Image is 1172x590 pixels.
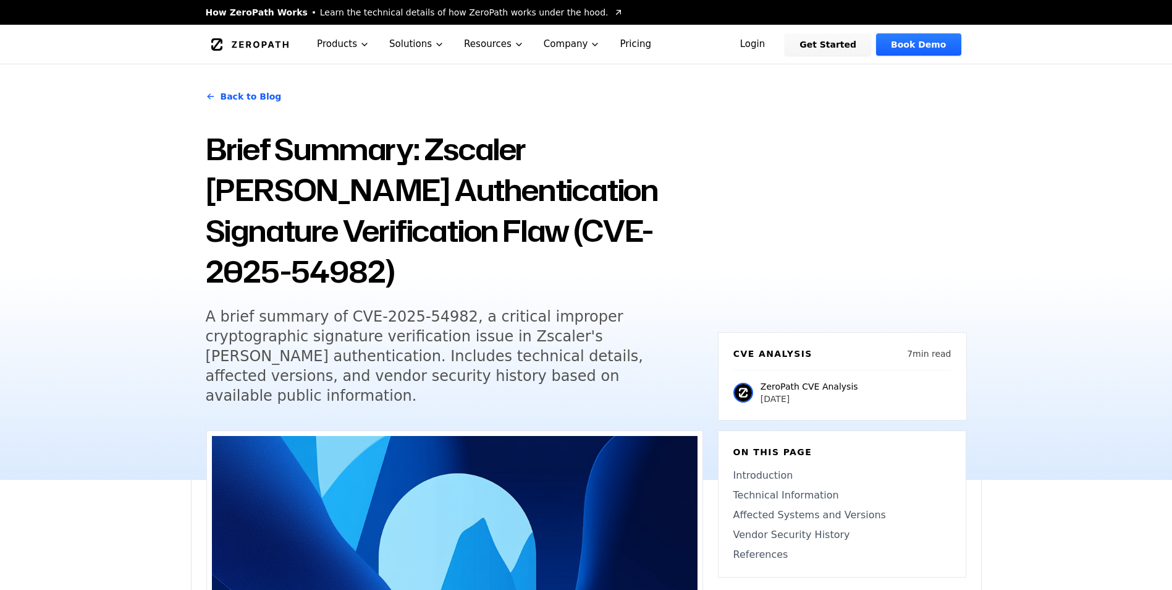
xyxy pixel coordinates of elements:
a: Book Demo [876,33,961,56]
h1: Brief Summary: Zscaler [PERSON_NAME] Authentication Signature Verification Flaw (CVE-2025-54982) [206,129,703,292]
button: Products [307,25,379,64]
button: Resources [454,25,534,64]
nav: Global [191,25,982,64]
a: Introduction [733,468,951,483]
a: Technical Information [733,488,951,503]
a: Get Started [785,33,871,56]
img: ZeroPath CVE Analysis [733,383,753,403]
h6: On this page [733,446,951,458]
button: Company [534,25,610,64]
a: Pricing [610,25,661,64]
button: Solutions [379,25,454,64]
h5: A brief summary of CVE-2025-54982, a critical improper cryptographic signature verification issue... [206,307,680,406]
a: How ZeroPath WorksLearn the technical details of how ZeroPath works under the hood. [206,6,623,19]
h6: CVE Analysis [733,348,812,360]
a: Affected Systems and Versions [733,508,951,523]
span: How ZeroPath Works [206,6,308,19]
span: Learn the technical details of how ZeroPath works under the hood. [320,6,609,19]
p: 7 min read [907,348,951,360]
a: Vendor Security History [733,528,951,542]
p: [DATE] [761,393,858,405]
a: Login [725,33,780,56]
p: ZeroPath CVE Analysis [761,380,858,393]
a: Back to Blog [206,79,282,114]
a: References [733,547,951,562]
